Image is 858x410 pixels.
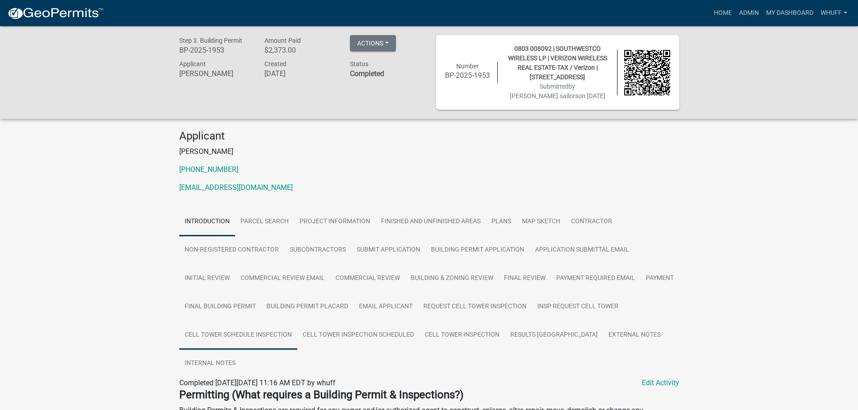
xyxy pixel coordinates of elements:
a: Payment Required Email [551,264,640,293]
span: 0803 008092 | SOUTHWESTCO WIRELESS LP | VERIZON WIRELESS REAL ESTATE-TAX / Verizon | [STREET_ADDR... [508,45,607,81]
h6: BP-2025-1953 [179,46,251,54]
a: Finished and Unfinished Areas [376,207,486,236]
span: Created [264,60,286,68]
a: Commercial Review [330,264,405,293]
a: Map Sketch [517,207,566,236]
a: Non-Registered Contractor [179,236,284,265]
a: Cell Tower Schedule Inspection [179,321,297,350]
img: QR code [624,50,670,96]
p: [PERSON_NAME] [179,146,679,157]
a: Cell Tower Inspection [419,321,505,350]
a: Edit Activity [642,378,679,388]
a: Insp Request Cell Tower [532,293,624,321]
a: Building Permit Application [426,236,530,265]
a: Admin [735,5,763,22]
a: [EMAIL_ADDRESS][DOMAIN_NAME] [179,183,293,192]
h6: [DATE] [264,69,336,78]
a: whuff [817,5,851,22]
span: Applicant [179,60,206,68]
h4: Applicant [179,130,679,143]
span: Submitted on [DATE] [510,83,605,99]
a: Payment [640,264,679,293]
span: Number [456,63,479,70]
span: Step 3. Building Permit [179,37,242,44]
a: Building & Zoning Review [405,264,499,293]
a: Submit Application [351,236,426,265]
a: Plans [486,207,517,236]
h6: BP-2025-1953 [445,71,491,80]
a: Building Permit Placard [261,293,354,321]
button: Actions [350,35,396,51]
span: Status [350,60,368,68]
a: Parcel search [235,207,294,236]
h6: $2,373.00 [264,46,336,54]
a: Project Information [294,207,376,236]
a: Application Submittal Email [530,236,635,265]
a: Email Applicant [354,293,418,321]
a: [PHONE_NUMBER] [179,165,238,174]
a: External Notes [603,321,666,350]
a: My Dashboard [763,5,817,22]
strong: Permitting (What requires a Building Permit & Inspections?) [179,388,463,401]
a: Commercial Review Email [235,264,330,293]
strong: Completed [350,69,384,78]
a: Final Review [499,264,551,293]
h6: [PERSON_NAME] [179,69,251,78]
a: Initial Review [179,264,235,293]
a: Introduction [179,207,235,236]
a: Contractor [566,207,617,236]
a: Results [GEOGRAPHIC_DATA] [505,321,603,350]
span: Completed [DATE][DATE] 11:16 AM EDT by whuff [179,378,336,387]
a: Request Cell Tower Inspection [418,293,532,321]
a: Subcontractors [284,236,351,265]
a: Home [710,5,735,22]
a: Internal Notes [179,349,241,378]
span: Amount Paid [264,37,301,44]
a: Cell Tower Inspection Scheduled [297,321,419,350]
a: Final Building Permit [179,293,261,321]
